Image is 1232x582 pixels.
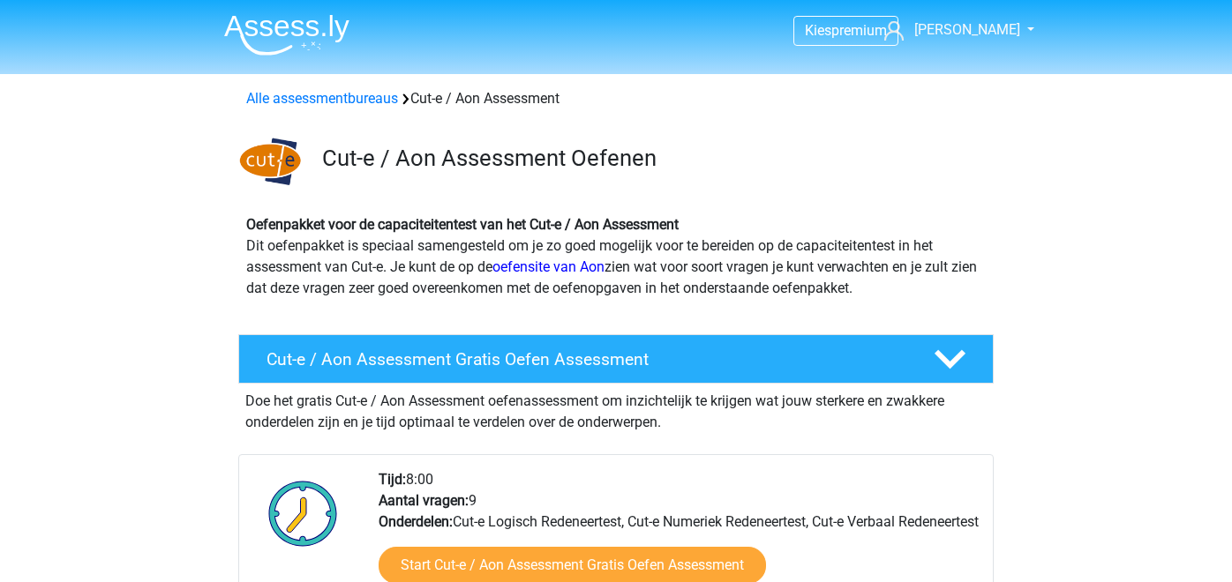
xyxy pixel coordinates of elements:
div: Cut-e / Aon Assessment [239,88,993,109]
b: Aantal vragen: [379,492,469,509]
div: Doe het gratis Cut-e / Aon Assessment oefenassessment om inzichtelijk te krijgen wat jouw sterker... [238,384,994,433]
b: Oefenpakket voor de capaciteitentest van het Cut-e / Aon Assessment [246,216,679,233]
img: Assessly [224,14,349,56]
a: oefensite van Aon [492,258,605,275]
h3: Cut-e / Aon Assessment Oefenen [322,145,980,172]
span: premium [831,22,887,39]
span: Kies [805,22,831,39]
a: Alle assessmentbureaus [246,90,398,107]
img: Cut-e Logo [239,131,302,193]
h4: Cut-e / Aon Assessment Gratis Oefen Assessment [267,349,905,369]
p: Dit oefenpakket is speciaal samengesteld om je zo goed mogelijk voor te bereiden op de capaciteit... [246,214,986,299]
b: Tijd: [379,471,406,488]
a: Kiespremium [794,19,898,42]
b: Onderdelen: [379,513,453,530]
a: Cut-e / Aon Assessment Gratis Oefen Assessment [231,334,1001,384]
a: [PERSON_NAME] [877,19,1022,41]
span: [PERSON_NAME] [914,21,1020,38]
img: Klok [259,469,348,557]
